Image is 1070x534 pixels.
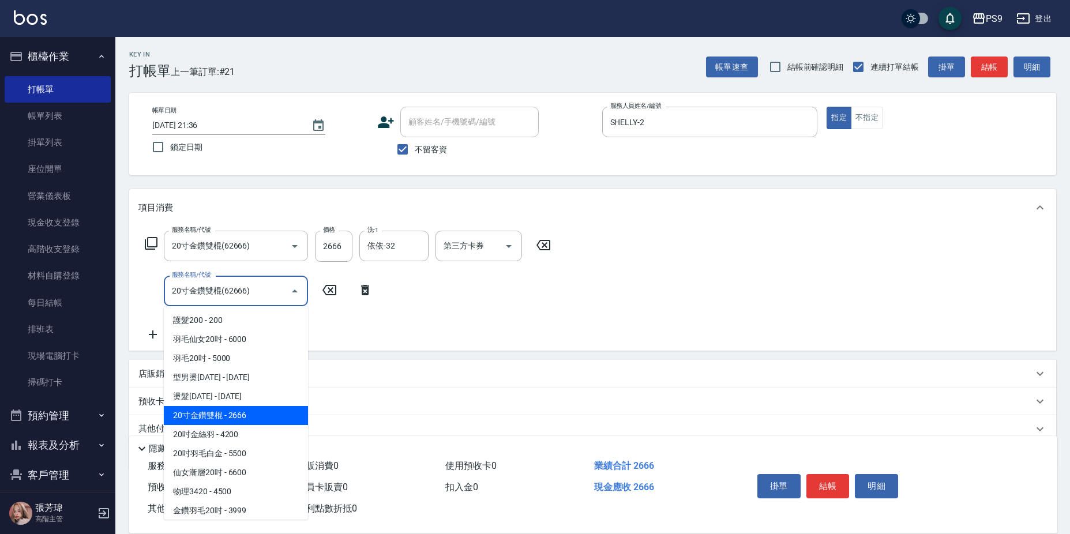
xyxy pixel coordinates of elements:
button: 櫃檯作業 [5,42,111,72]
a: 帳單列表 [5,103,111,129]
button: 員工及薪資 [5,490,111,520]
span: 會員卡販賣 0 [296,482,348,492]
button: 結帳 [971,57,1008,78]
span: 預收卡販賣 0 [148,482,199,492]
a: 材料自購登錄 [5,262,111,289]
label: 服務名稱/代號 [172,270,211,279]
span: 型男燙[DATE] - [DATE] [164,368,308,387]
button: Close [286,282,304,300]
button: 預約管理 [5,401,111,431]
a: 打帳單 [5,76,111,103]
div: 店販銷售 [129,360,1056,388]
button: 明細 [1013,57,1050,78]
input: YYYY/MM/DD hh:mm [152,116,300,135]
div: 其他付款方式 [129,415,1056,443]
button: 不指定 [851,107,883,129]
label: 帳單日期 [152,106,177,115]
a: 高階收支登錄 [5,236,111,262]
span: 扣入金 0 [445,482,478,492]
button: save [938,7,962,30]
button: 登出 [1012,8,1056,29]
span: 金鑽羽毛20吋 - 3999 [164,501,308,520]
span: 物理3420 - 4500 [164,482,308,501]
span: 護髮200 - 200 [164,311,308,330]
span: 羽毛仙女20吋 - 6000 [164,330,308,349]
span: 燙髮[DATE] - [DATE] [164,387,308,406]
span: 仙女漸層20吋 - 6600 [164,463,308,482]
div: 預收卡販賣 [129,388,1056,415]
span: 使用預收卡 0 [445,460,497,471]
label: 價格 [323,225,335,234]
button: 報表及分析 [5,430,111,460]
p: 高階主管 [35,514,94,524]
a: 每日結帳 [5,289,111,316]
span: 其他付款方式 0 [148,503,208,514]
span: 不留客資 [415,144,447,156]
a: 現場電腦打卡 [5,343,111,369]
span: 20吋羽毛白金 - 5500 [164,444,308,463]
a: 營業儀表板 [5,183,111,209]
span: 連續打單結帳 [870,61,919,73]
span: 結帳前確認明細 [787,61,844,73]
span: 店販消費 0 [296,460,339,471]
label: 洗-1 [367,225,378,234]
p: 預收卡販賣 [138,396,182,408]
button: Open [286,237,304,255]
p: 其他付款方式 [138,423,196,435]
button: Open [500,237,518,255]
p: 隱藏業績明細 [149,443,201,455]
button: Choose date, selected date is 2025-09-09 [305,112,332,140]
p: 項目消費 [138,202,173,214]
a: 排班表 [5,316,111,343]
h2: Key In [129,51,171,58]
div: PS9 [986,12,1003,26]
label: 服務名稱/代號 [172,225,211,234]
p: 店販銷售 [138,368,173,380]
span: 20寸金鑽雙棍 - 2666 [164,406,308,425]
button: 掛單 [928,57,965,78]
span: 20吋金絲羽 - 4200 [164,425,308,444]
a: 掛單列表 [5,129,111,156]
span: 現金應收 2666 [594,482,654,492]
button: 明細 [855,474,898,498]
button: 結帳 [806,474,850,498]
button: 掛單 [757,474,801,498]
button: 客戶管理 [5,460,111,490]
a: 掃碼打卡 [5,369,111,396]
img: Logo [14,10,47,25]
img: Person [9,502,32,525]
a: 座位開單 [5,156,111,182]
span: 服務消費 2666 [148,460,205,471]
h5: 張芳瑋 [35,502,94,514]
span: 業績合計 2666 [594,460,654,471]
span: 羽毛20吋 - 5000 [164,349,308,368]
button: 帳單速查 [706,57,758,78]
div: 項目消費 [129,189,1056,226]
span: 紅利點數折抵 0 [296,503,357,514]
a: 現金收支登錄 [5,209,111,236]
label: 服務人員姓名/編號 [610,101,661,110]
h3: 打帳單 [129,63,171,79]
button: 指定 [827,107,851,129]
span: 鎖定日期 [170,141,202,153]
button: PS9 [967,7,1007,31]
span: 上一筆訂單:#21 [171,65,235,79]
